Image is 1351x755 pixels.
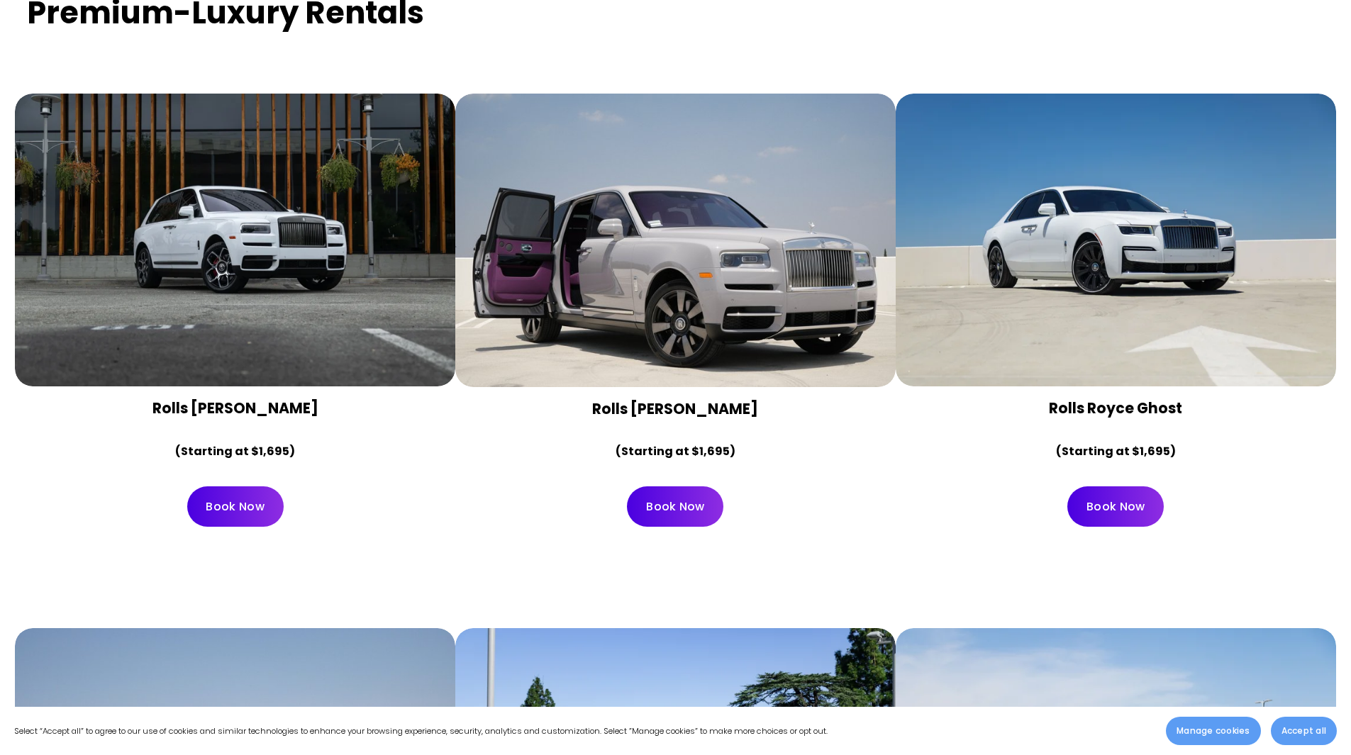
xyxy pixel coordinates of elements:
button: Accept all [1271,717,1337,745]
strong: Rolls [PERSON_NAME] [152,398,318,418]
strong: (Starting at $1,695) [1056,443,1176,459]
a: Book Now [187,486,284,527]
p: Select “Accept all” to agree to our use of cookies and similar technologies to enhance your brows... [14,724,828,739]
a: Book Now [627,486,723,527]
span: Manage cookies [1177,725,1250,737]
span: Accept all [1281,725,1326,737]
a: Book Now [1067,486,1164,527]
button: Manage cookies [1166,717,1260,745]
strong: (Starting at $1,695) [616,443,735,459]
strong: Rolls [PERSON_NAME] [592,398,758,419]
strong: Rolls Royce Ghost [1049,398,1182,418]
strong: (Starting at $1,695) [175,443,295,459]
